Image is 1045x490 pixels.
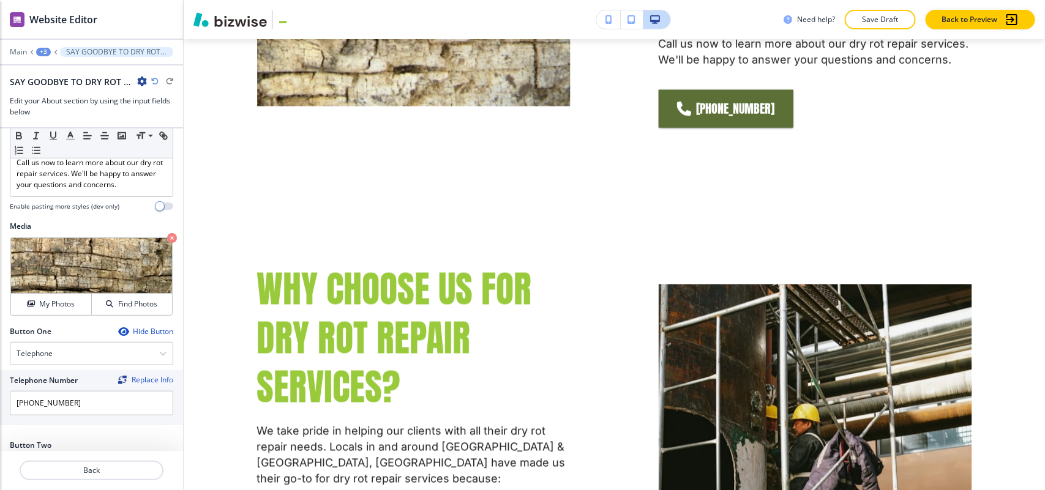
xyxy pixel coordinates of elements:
[926,10,1035,29] button: Back to Preview
[10,12,24,27] img: editor icon
[193,12,267,27] img: Bizwise Logo
[10,202,119,211] h4: Enable pasting more styles (dev only)
[118,299,157,310] h4: Find Photos
[118,376,173,384] button: ReplaceReplace Info
[17,348,53,359] h4: Telephone
[60,47,173,57] button: SAY GOODBYE TO DRY ROT DAMAGE
[21,465,162,476] p: Back
[20,461,163,480] button: Back
[39,299,75,310] h4: My Photos
[66,48,167,56] p: SAY GOODBYE TO DRY ROT DAMAGE
[118,327,173,336] button: Hide Button
[797,14,835,25] h3: Need help?
[10,375,78,386] h2: Telephone Number
[118,376,127,384] img: Replace
[10,221,173,232] h2: Media
[861,14,900,25] p: Save Draft
[10,75,132,88] h2: SAY GOODBYE TO DRY ROT DAMAGE
[11,294,92,315] button: My Photos
[10,95,173,117] h3: Edit your About section by using the input fields below
[845,10,916,29] button: Save Draft
[942,14,997,25] p: Back to Preview
[10,48,27,56] button: Main
[29,12,97,27] h2: Website Editor
[36,48,51,56] button: +3
[257,261,541,415] span: WHY CHOOSE US FOR DRY ROT REPAIR SERVICES?
[92,294,172,315] button: Find Photos
[10,391,173,415] input: Ex. 561-222-1111
[10,326,51,337] h2: Button One
[118,376,173,385] span: Find and replace this information across Bizwise
[659,36,972,68] p: Call us now to learn more about our dry rot repair services. We'll be happy to answer your questi...
[118,376,173,384] div: Replace Info
[278,15,311,24] img: Your Logo
[10,440,51,451] h2: Button Two
[17,157,167,190] p: Call us now to learn more about our dry rot repair services. We'll be happy to answer your questi...
[659,90,793,128] a: [PHONE_NUMBER]
[257,423,571,487] p: We take pride in helping our clients with all their dry rot repair needs. Locals in and around [G...
[10,237,173,316] div: My PhotosFind Photos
